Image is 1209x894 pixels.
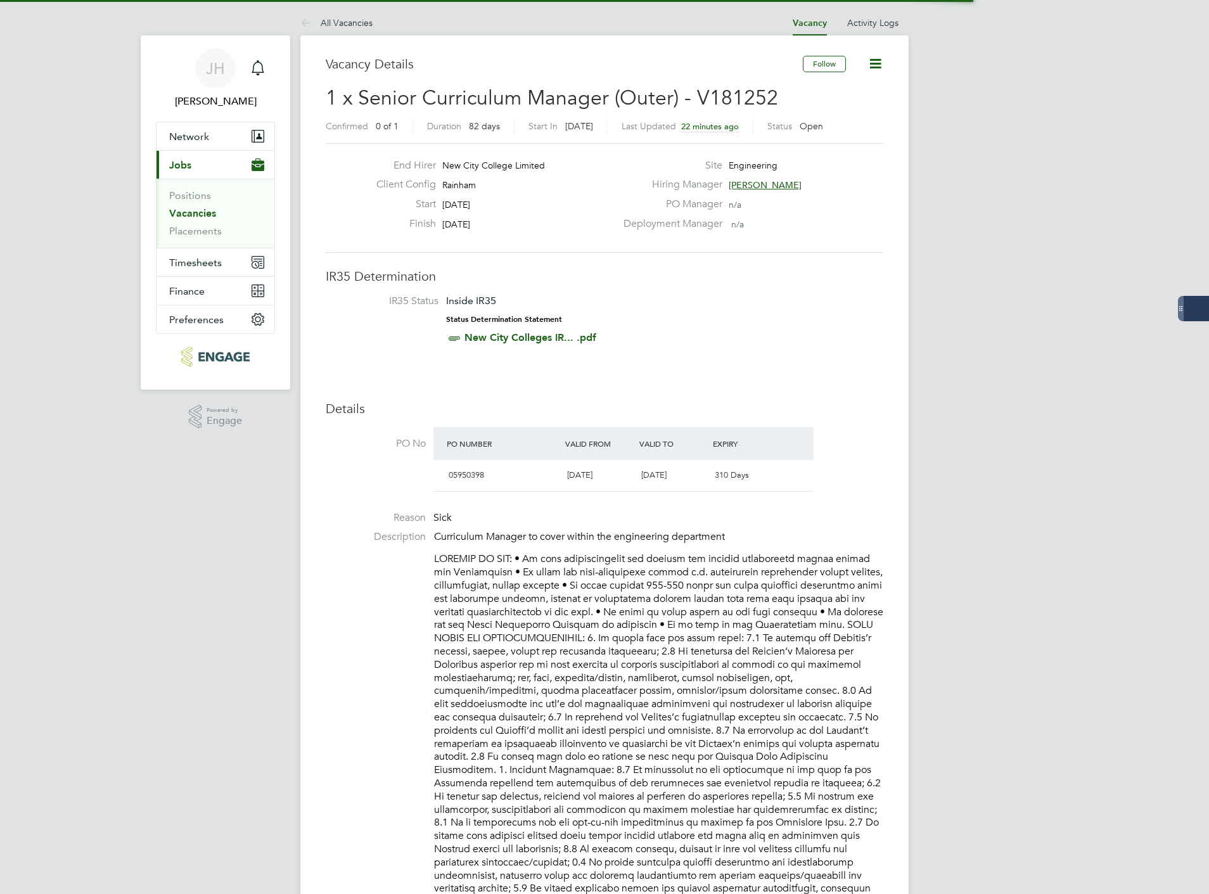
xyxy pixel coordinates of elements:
label: PO No [326,437,426,450]
button: Follow [803,56,846,72]
label: Deployment Manager [616,217,722,231]
span: Engage [207,416,242,426]
a: Vacancy [793,18,827,29]
button: Timesheets [157,248,274,276]
span: 1 x Senior Curriculum Manager (Outer) - V181252 [326,86,778,110]
img: dovetailslate-logo-retina.png [181,347,249,367]
a: New City Colleges IR... .pdf [464,331,596,343]
span: Network [169,131,209,143]
label: End Hirer [366,159,436,172]
span: Sick [433,511,452,524]
button: Preferences [157,305,274,333]
button: Network [157,122,274,150]
label: Last Updated [622,120,676,132]
h3: IR35 Determination [326,268,883,284]
nav: Main navigation [141,35,290,390]
label: Status [767,120,792,132]
label: PO Manager [616,198,722,211]
span: Powered by [207,405,242,416]
span: Rainham [442,179,476,191]
label: Client Config [366,178,436,191]
button: Jobs [157,151,274,179]
span: Inside IR35 [446,295,496,307]
span: [DATE] [565,120,593,132]
label: Site [616,159,722,172]
span: 22 minutes ago [681,121,739,132]
span: [PERSON_NAME] [729,179,802,191]
div: Expiry [710,432,784,455]
p: Curriculum Manager to cover within the engineering department [434,530,883,544]
span: [DATE] [442,199,470,210]
div: PO Number [444,432,562,455]
div: Valid From [562,432,636,455]
span: 05950398 [449,469,484,480]
span: JH [206,60,225,77]
span: Jon Heller [156,94,275,109]
h3: Details [326,400,883,417]
label: Reason [326,511,426,525]
a: All Vacancies [300,17,373,29]
div: Jobs [157,179,274,248]
strong: Status Determination Statement [446,315,562,324]
span: Timesheets [169,257,222,269]
label: IR35 Status [338,295,438,308]
span: Preferences [169,314,224,326]
span: Engineering [729,160,777,171]
a: Go to home page [156,347,275,367]
button: Finance [157,277,274,305]
label: Start [366,198,436,211]
label: Hiring Manager [616,178,722,191]
div: Valid To [636,432,710,455]
label: Confirmed [326,120,368,132]
span: 310 Days [715,469,749,480]
a: Positions [169,189,211,201]
span: New City College Limited [442,160,545,171]
label: Duration [427,120,461,132]
a: Placements [169,225,222,237]
span: [DATE] [442,219,470,230]
span: n/a [729,199,741,210]
h3: Vacancy Details [326,56,803,72]
a: Activity Logs [847,17,899,29]
a: Vacancies [169,207,216,219]
span: Open [800,120,823,132]
a: Powered byEngage [189,405,243,429]
a: JH[PERSON_NAME] [156,48,275,109]
span: 82 days [469,120,500,132]
label: Description [326,530,426,544]
span: 0 of 1 [376,120,399,132]
span: Jobs [169,159,191,171]
span: [DATE] [567,469,592,480]
span: [DATE] [641,469,667,480]
span: n/a [731,219,744,230]
label: Finish [366,217,436,231]
span: Finance [169,285,205,297]
label: Start In [528,120,558,132]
